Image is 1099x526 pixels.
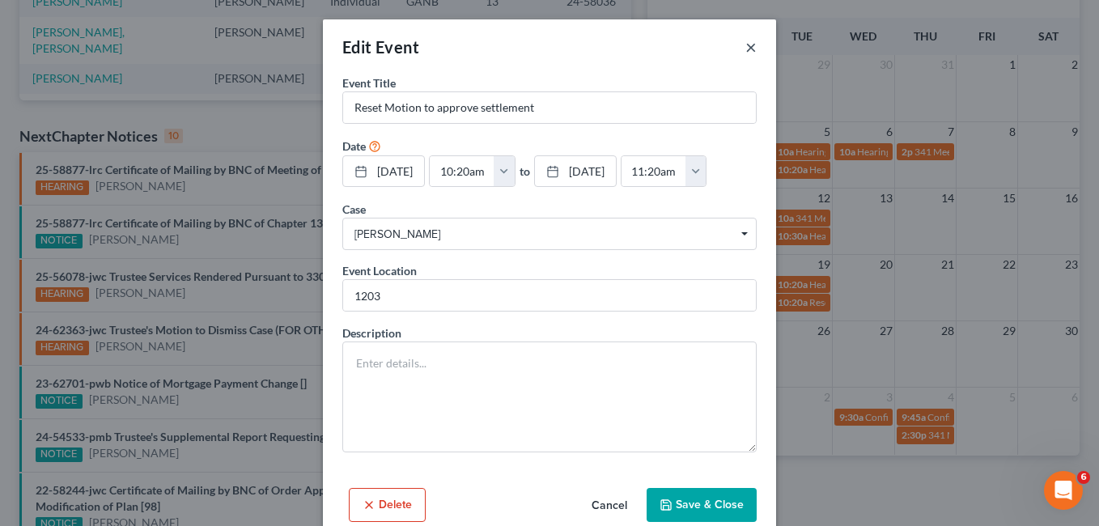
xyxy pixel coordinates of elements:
[622,156,686,187] input: -- : --
[1077,471,1090,484] span: 6
[342,218,757,250] span: Select box activate
[647,488,757,522] button: Save & Close
[745,37,757,57] button: ×
[343,280,756,311] input: Enter location...
[342,37,419,57] span: Edit Event
[535,156,616,187] a: [DATE]
[342,325,401,341] label: Description
[342,201,366,218] label: Case
[343,92,756,123] input: Enter event name...
[342,138,366,155] label: Date
[1044,471,1083,510] iframe: Intercom live chat
[342,262,417,279] label: Event Location
[430,156,494,187] input: -- : --
[343,156,424,187] a: [DATE]
[342,76,396,90] span: Event Title
[354,226,745,243] span: [PERSON_NAME]
[520,163,530,180] label: to
[579,490,640,522] button: Cancel
[349,488,426,522] button: Delete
